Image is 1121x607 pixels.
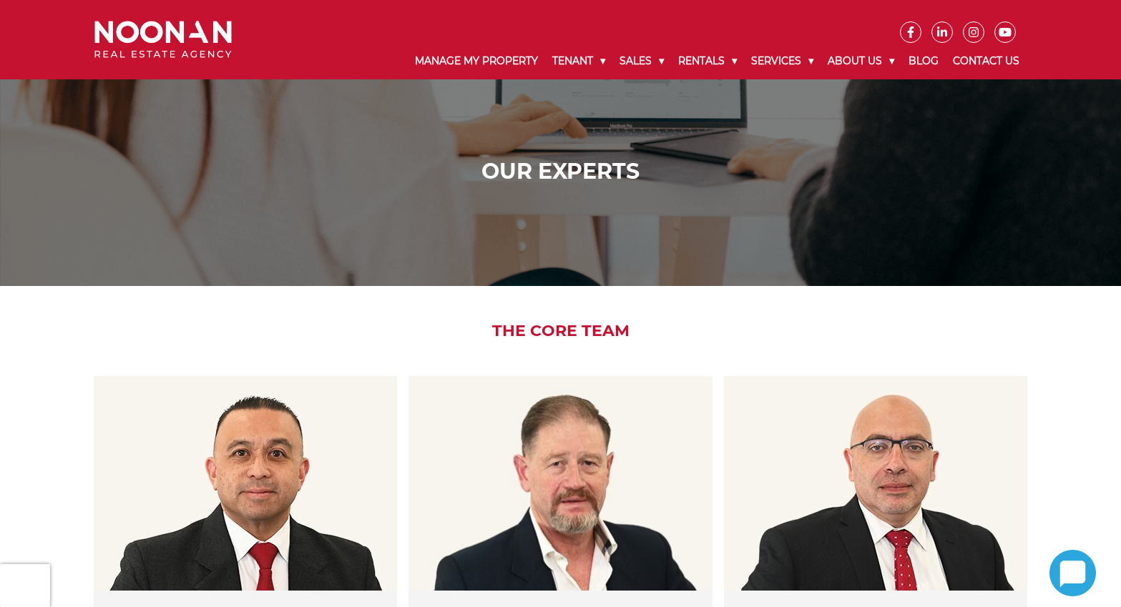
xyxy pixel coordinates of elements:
a: Contact Us [946,43,1027,79]
a: Tenant [545,43,612,79]
a: Blog [901,43,946,79]
img: Noonan Real Estate Agency [94,21,232,59]
h2: The Core Team [84,322,1037,340]
a: Services [744,43,821,79]
a: Manage My Property [408,43,545,79]
h1: Our Experts [98,159,1023,184]
a: Rentals [671,43,744,79]
a: About Us [821,43,901,79]
a: Sales [612,43,671,79]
